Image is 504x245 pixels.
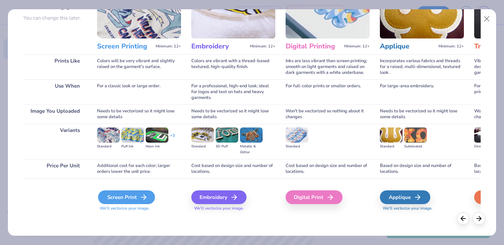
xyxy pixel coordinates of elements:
[474,127,497,143] img: Direct-to-film
[191,144,214,149] div: Standard
[97,104,181,124] div: Needs to be vectorized so it might lose some details
[146,144,168,149] div: Neon Ink
[286,190,343,204] div: Digital Print
[439,44,464,49] span: Minimum: 12+
[121,127,144,143] img: Puff Ink
[286,144,308,149] div: Standard
[191,205,275,211] span: We'll vectorize your image.
[380,54,464,79] div: Incorporates various fabrics and threads for a raised, multi-dimensional, textured look.
[97,54,181,79] div: Colors will be very vibrant and slightly raised on the garment's surface.
[146,127,168,143] img: Neon Ink
[380,79,464,104] div: For large-area embroidery.
[286,79,370,104] div: For full-color prints or smaller orders.
[156,44,181,49] span: Minimum: 12+
[98,190,155,204] div: Screen Print
[380,159,464,178] div: Based on design size and number of locations.
[474,144,497,149] div: Direct-to-film
[23,15,87,21] p: You can change this later.
[380,190,430,204] div: Applique
[191,190,247,204] div: Embroidery
[480,12,493,25] button: Close
[240,127,263,143] img: Metallic & Glitter
[286,54,370,79] div: Inks are less vibrant than screen printing; smooth on light garments and raised on dark garments ...
[97,127,120,143] img: Standard
[121,144,144,149] div: Puff Ink
[191,79,275,104] div: For a professional, high-end look; ideal for logos and text on hats and heavy garments.
[23,159,87,178] div: Price Per Unit
[286,104,370,124] div: Won't be vectorized so nothing about it changes
[380,144,403,149] div: Standard
[23,104,87,124] div: Image You Uploaded
[191,54,275,79] div: Colors are vibrant with a thread-based textured, high-quality finish.
[380,42,436,51] h3: Applique
[97,144,120,149] div: Standard
[240,144,263,155] div: Metallic & Glitter
[380,205,464,211] span: We'll vectorize your image.
[191,42,247,51] h3: Embroidery
[286,127,308,143] img: Standard
[286,42,341,51] h3: Digital Printing
[404,144,427,149] div: Sublimated
[23,79,87,104] div: Use When
[404,127,427,143] img: Sublimated
[250,44,275,49] span: Minimum: 12+
[380,104,464,124] div: Needs to be vectorized so it might lose some details
[380,127,403,143] img: Standard
[97,205,181,211] span: We'll vectorize your image.
[191,104,275,124] div: Needs to be vectorized so it might lose some details
[97,42,153,51] h3: Screen Printing
[97,159,181,178] div: Additional cost for each color; larger orders lower the unit price.
[23,124,87,159] div: Variants
[97,79,181,104] div: For a classic look or large order.
[191,127,214,143] img: Standard
[216,127,238,143] img: 3D Puff
[286,159,370,178] div: Cost based on design size and number of locations.
[191,159,275,178] div: Cost based on design size and number of locations.
[344,44,370,49] span: Minimum: 12+
[216,144,238,149] div: 3D Puff
[23,54,87,79] div: Prints Like
[170,133,175,144] div: + 3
